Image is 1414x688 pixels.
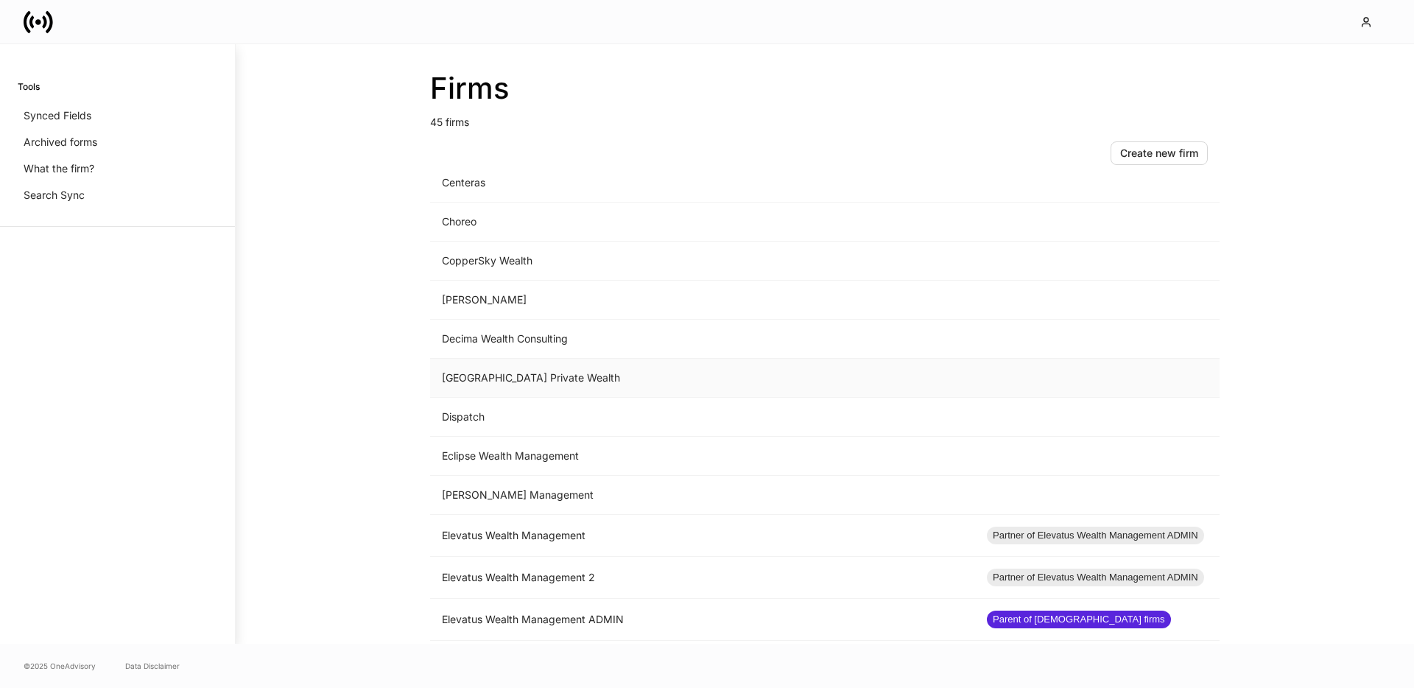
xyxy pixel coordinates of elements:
span: © 2025 OneAdvisory [24,660,96,672]
p: What the firm? [24,161,94,176]
a: Synced Fields [18,102,217,129]
td: Decima Wealth Consulting [430,320,975,359]
span: Partner of Elevatus Wealth Management ADMIN [987,570,1204,585]
p: Search Sync [24,188,85,203]
p: Archived forms [24,135,97,150]
td: Eclipse Wealth Management [430,437,975,476]
td: Everspire [430,641,975,680]
span: Partner of Elevatus Wealth Management ADMIN [987,528,1204,543]
p: 45 firms [430,106,1220,130]
td: [PERSON_NAME] [430,281,975,320]
td: Centeras [430,164,975,203]
a: Data Disclaimer [125,660,180,672]
span: Parent of [DEMOGRAPHIC_DATA] firms [987,612,1171,627]
h6: Tools [18,80,40,94]
td: Elevatus Wealth Management ADMIN [430,599,975,641]
td: Elevatus Wealth Management 2 [430,557,975,599]
td: CopperSky Wealth [430,242,975,281]
a: Search Sync [18,182,217,208]
a: What the firm? [18,155,217,182]
td: [GEOGRAPHIC_DATA] Private Wealth [430,359,975,398]
div: Create new firm [1120,148,1198,158]
td: Dispatch [430,398,975,437]
td: Choreo [430,203,975,242]
a: Archived forms [18,129,217,155]
p: Synced Fields [24,108,91,123]
td: Elevatus Wealth Management [430,515,975,557]
h2: Firms [430,71,1220,106]
td: [PERSON_NAME] Management [430,476,975,515]
button: Create new firm [1111,141,1208,165]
